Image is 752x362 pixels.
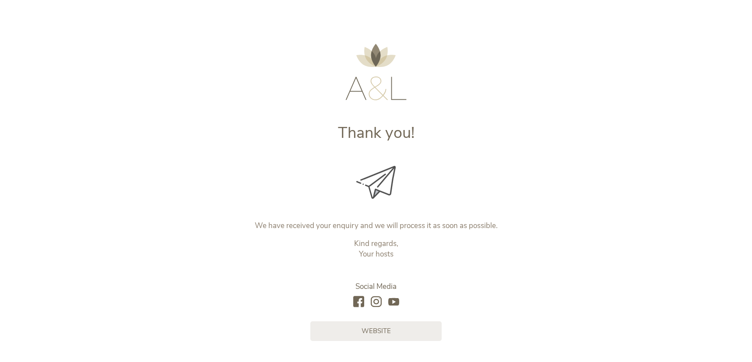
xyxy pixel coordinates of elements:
[353,296,364,308] a: facebook
[356,166,396,199] img: Thank you!
[362,327,391,336] span: Website
[371,296,382,308] a: instagram
[193,239,559,260] p: Kind regards, Your hosts
[338,122,415,144] span: Thank you!
[345,44,407,100] img: AMONTI & LUNARIS Wellnessresort
[310,321,442,341] a: Website
[388,296,399,308] a: youtube
[193,221,559,231] p: We have received your enquiry and we will process it as soon as possible.
[355,281,397,292] span: Social Media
